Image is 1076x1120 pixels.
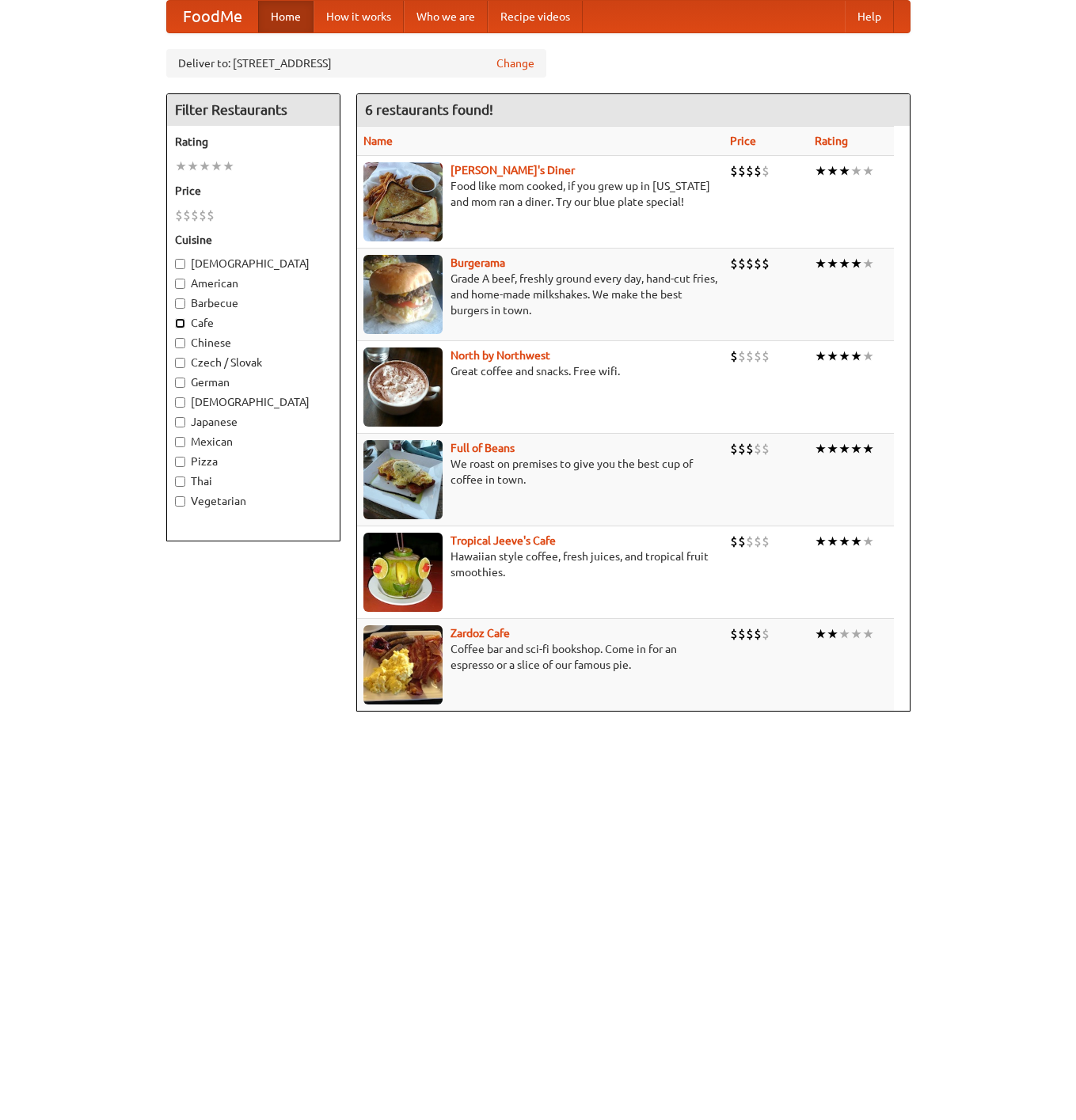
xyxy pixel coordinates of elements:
[862,625,874,643] li: ★
[815,440,827,457] li: ★
[191,207,199,224] li: $
[838,255,850,272] li: ★
[815,255,827,272] li: ★
[363,440,443,519] img: beans.jpg
[850,347,862,365] li: ★
[738,347,746,365] li: $
[754,255,762,272] li: $
[862,347,874,365] li: ★
[738,533,746,550] li: $
[754,625,762,643] li: $
[363,641,717,673] p: Coffee bar and sci-fi bookshop. Come in for an espresso or a slice of our famous pie.
[827,625,838,643] li: ★
[815,162,827,180] li: ★
[175,158,187,175] li: ★
[850,162,862,180] li: ★
[738,440,746,457] li: $
[175,476,185,487] input: Thai
[815,135,848,147] a: Rating
[762,347,770,365] li: $
[363,178,717,210] p: Food like mom cooked, if you grew up in [US_STATE] and mom ran a diner. Try our blue plate special!
[815,625,827,643] li: ★
[363,533,443,612] img: jeeves.jpg
[754,162,762,180] li: $
[746,255,754,272] li: $
[451,627,510,640] b: Zardoz Cafe
[488,1,583,32] a: Recipe videos
[175,275,332,291] label: American
[451,256,505,269] a: Burgerama
[838,162,850,180] li: ★
[175,183,332,199] h5: Price
[166,49,546,78] div: Deliver to: [STREET_ADDRESS]
[363,271,717,318] p: Grade A beef, freshly ground every day, hand-cut fries, and home-made milkshakes. We make the bes...
[754,440,762,457] li: $
[496,55,534,71] a: Change
[258,1,314,32] a: Home
[730,347,738,365] li: $
[762,162,770,180] li: $
[175,397,185,408] input: [DEMOGRAPHIC_DATA]
[838,625,850,643] li: ★
[175,434,332,450] label: Mexican
[862,162,874,180] li: ★
[175,298,185,309] input: Barbecue
[222,158,234,175] li: ★
[738,162,746,180] li: $
[762,533,770,550] li: $
[363,347,443,427] img: north.jpg
[363,549,717,580] p: Hawaiian style coffee, fresh juices, and tropical fruit smoothies.
[175,232,332,248] h5: Cuisine
[314,1,404,32] a: How it works
[850,625,862,643] li: ★
[175,134,332,150] h5: Rating
[827,440,838,457] li: ★
[838,347,850,365] li: ★
[175,315,332,331] label: Cafe
[815,533,827,550] li: ★
[827,162,838,180] li: ★
[754,533,762,550] li: $
[363,363,717,379] p: Great coffee and snacks. Free wifi.
[762,440,770,457] li: $
[175,414,332,430] label: Japanese
[363,255,443,334] img: burgerama.jpg
[167,1,258,32] a: FoodMe
[746,533,754,550] li: $
[862,440,874,457] li: ★
[730,625,738,643] li: $
[451,164,575,177] a: [PERSON_NAME]'s Diner
[730,440,738,457] li: $
[838,440,850,457] li: ★
[850,533,862,550] li: ★
[850,440,862,457] li: ★
[363,162,443,241] img: sallys.jpg
[199,158,211,175] li: ★
[754,347,762,365] li: $
[175,473,332,489] label: Thai
[175,207,183,224] li: $
[451,349,550,362] a: North by Northwest
[175,394,332,410] label: [DEMOGRAPHIC_DATA]
[451,534,556,547] a: Tropical Jeeve's Cafe
[746,440,754,457] li: $
[838,533,850,550] li: ★
[404,1,488,32] a: Who we are
[862,533,874,550] li: ★
[183,207,191,224] li: $
[827,533,838,550] li: ★
[827,255,838,272] li: ★
[730,162,738,180] li: $
[175,338,185,348] input: Chinese
[850,255,862,272] li: ★
[175,259,185,269] input: [DEMOGRAPHIC_DATA]
[845,1,894,32] a: Help
[175,496,185,507] input: Vegetarian
[746,625,754,643] li: $
[730,255,738,272] li: $
[451,442,515,454] a: Full of Beans
[175,358,185,368] input: Czech / Slovak
[827,347,838,365] li: ★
